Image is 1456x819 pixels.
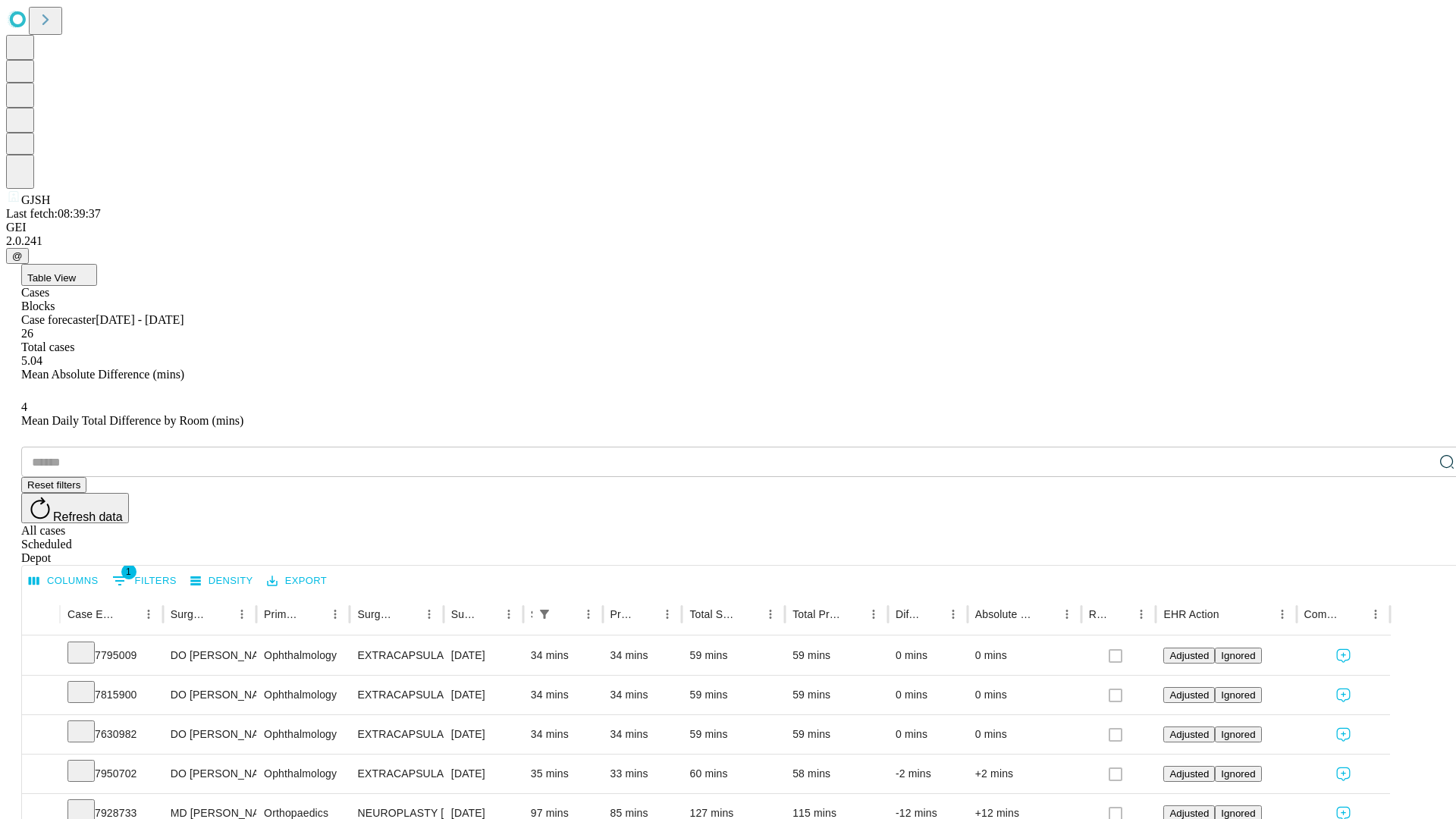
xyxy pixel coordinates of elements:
div: 7950702 [67,755,155,793]
button: Show filters [108,569,180,593]
span: Ignored [1221,689,1255,701]
div: Total Predicted Duration [792,608,840,620]
button: Sort [1035,604,1056,625]
div: Absolute Difference [975,608,1034,620]
button: Ignored [1215,687,1261,703]
div: 60 mins [689,755,777,793]
div: 7815900 [67,676,155,714]
div: EXTRACAPSULAR CATARACT REMOVAL WITH [MEDICAL_DATA] [357,676,435,714]
div: Case Epic Id [67,608,115,620]
div: 0 mins [975,676,1074,714]
button: Sort [921,604,943,625]
div: 34 mins [610,676,675,714]
span: Total cases [21,340,74,353]
span: Ignored [1221,650,1255,661]
div: -2 mins [896,755,960,793]
button: Adjusted [1163,648,1215,664]
div: EXTRACAPSULAR CATARACT REMOVAL WITH [MEDICAL_DATA] [357,636,435,675]
button: Menu [419,604,440,625]
button: Adjusted [1163,687,1215,703]
div: DO [PERSON_NAME] [171,636,249,675]
button: Menu [498,604,519,625]
button: Menu [138,604,159,625]
button: Sort [303,604,325,625]
button: Reset filters [21,477,86,493]
div: Ophthalmology [264,676,342,714]
div: 0 mins [975,715,1074,754]
div: 59 mins [792,676,880,714]
button: Sort [842,604,863,625]
div: EXTRACAPSULAR CATARACT REMOVAL WITH [MEDICAL_DATA] [357,755,435,793]
div: 34 mins [531,715,595,754]
span: Case forecaster [21,313,96,326]
button: Ignored [1215,726,1261,742]
button: Menu [863,604,884,625]
div: 59 mins [792,636,880,675]
button: Menu [1272,604,1293,625]
button: Sort [1221,604,1242,625]
div: 34 mins [610,715,675,754]
button: Sort [117,604,138,625]
span: Mean Absolute Difference (mins) [21,368,184,381]
button: Ignored [1215,766,1261,782]
span: GJSH [21,193,50,206]
div: Ophthalmology [264,755,342,793]
button: Sort [210,604,231,625]
div: Total Scheduled Duration [689,608,737,620]
div: EXTRACAPSULAR CATARACT REMOVAL WITH [MEDICAL_DATA] [357,715,435,754]
div: 59 mins [689,636,777,675]
span: Ignored [1221,729,1255,740]
div: [DATE] [451,636,516,675]
div: Predicted In Room Duration [610,608,635,620]
div: 34 mins [610,636,675,675]
div: Ophthalmology [264,715,342,754]
button: Density [187,570,257,593]
span: 26 [21,327,33,340]
button: Menu [231,604,253,625]
button: Adjusted [1163,726,1215,742]
div: 7630982 [67,715,155,754]
div: Comments [1304,608,1342,620]
div: Surgeon Name [171,608,209,620]
div: DO [PERSON_NAME] [171,676,249,714]
button: Menu [578,604,599,625]
button: Select columns [25,570,102,593]
button: Expand [30,643,52,670]
div: 0 mins [896,676,960,714]
button: Menu [1365,604,1386,625]
div: GEI [6,221,1450,234]
button: Expand [30,722,52,748]
button: Sort [397,604,419,625]
button: Expand [30,761,52,788]
div: 59 mins [689,715,777,754]
div: DO [PERSON_NAME] [171,755,249,793]
span: Adjusted [1169,689,1209,701]
div: 2.0.241 [6,234,1450,248]
button: Sort [1109,604,1131,625]
div: Surgery Name [357,608,395,620]
div: Primary Service [264,608,302,620]
div: 58 mins [792,755,880,793]
div: 33 mins [610,755,675,793]
div: [DATE] [451,676,516,714]
div: Ophthalmology [264,636,342,675]
div: 0 mins [896,636,960,675]
span: Ignored [1221,768,1255,780]
span: Ignored [1221,808,1255,819]
div: [DATE] [451,715,516,754]
div: 0 mins [896,715,960,754]
div: EHR Action [1163,608,1219,620]
div: 7795009 [67,636,155,675]
button: Show filters [534,604,555,625]
span: [DATE] - [DATE] [96,313,184,326]
span: 1 [121,564,136,579]
div: [DATE] [451,755,516,793]
button: Sort [557,604,578,625]
button: Export [263,570,331,593]
span: Adjusted [1169,808,1209,819]
button: Menu [760,604,781,625]
button: Menu [325,604,346,625]
div: Resolved in EHR [1089,608,1109,620]
div: Difference [896,608,920,620]
span: Refresh data [53,510,123,523]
